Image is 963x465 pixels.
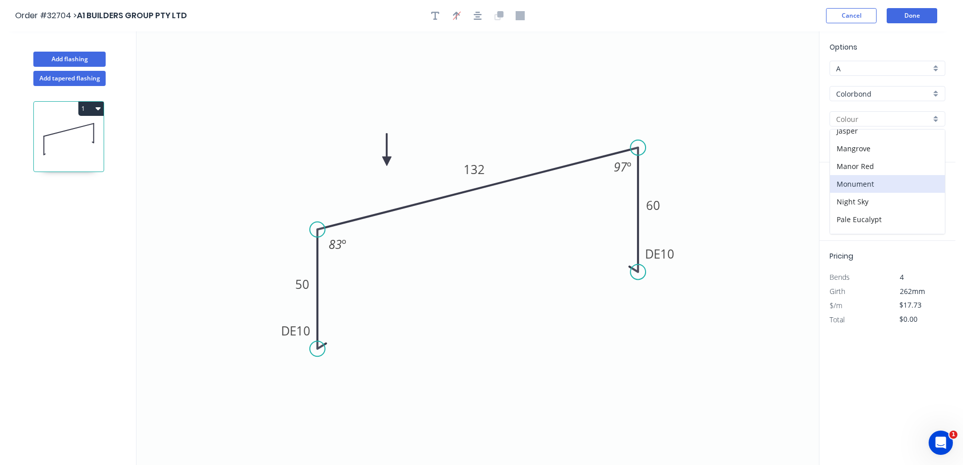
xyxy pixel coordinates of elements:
tspan: º [342,236,346,252]
div: Monument [830,175,945,193]
button: 1 [78,102,104,116]
div: Paperbark [830,228,945,246]
tspan: DE [645,245,660,262]
button: Add flashing [33,52,106,67]
span: Options [830,42,857,52]
button: Done [887,8,937,23]
tspan: 50 [295,276,309,292]
tspan: 132 [464,161,485,178]
tspan: DE [281,322,296,339]
tspan: 97 [614,158,627,175]
div: Mangrove [830,140,945,157]
tspan: 10 [296,322,310,339]
span: Pricing [830,251,853,261]
span: Bends [830,272,850,282]
svg: 0 [136,31,819,465]
input: Price level [836,63,931,74]
tspan: 10 [660,245,674,262]
div: Manor Red [830,157,945,175]
input: Material [836,89,931,99]
span: Order #32704 > [15,10,77,21]
span: A1 BUILDERS GROUP PTY LTD [77,10,187,21]
span: 1 [949,431,957,439]
tspan: º [627,158,631,175]
span: $/m [830,301,842,310]
tspan: 60 [646,197,660,214]
div: Pale Eucalypt [830,210,945,228]
span: 4 [900,272,904,282]
iframe: Intercom live chat [929,431,953,455]
input: Colour [836,114,931,124]
span: 262mm [900,286,925,296]
button: Add tapered flashing [33,71,106,86]
div: Night Sky [830,193,945,210]
tspan: 83 [329,236,342,252]
button: Cancel [826,8,877,23]
span: Girth [830,286,845,296]
div: Jasper [830,122,945,140]
span: Total [830,315,845,324]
